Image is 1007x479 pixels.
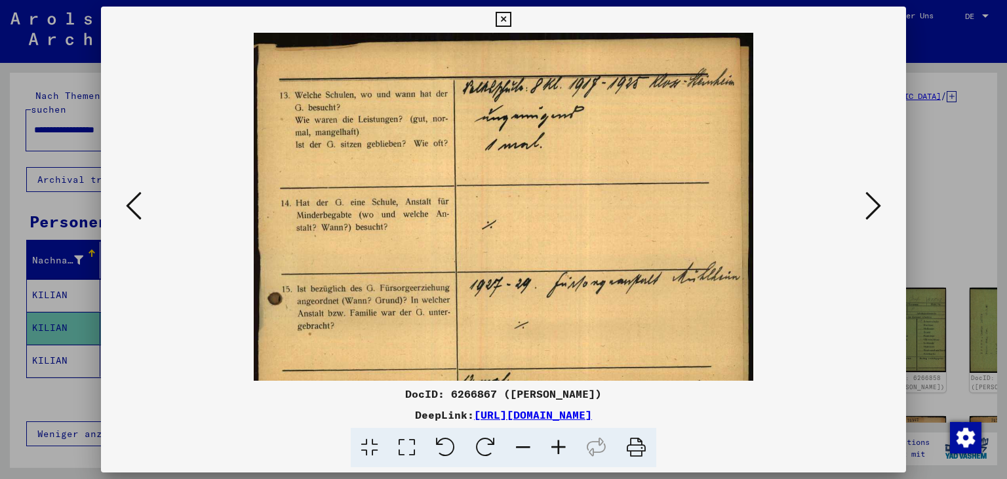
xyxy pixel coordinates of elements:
div: DeepLink: [101,407,907,423]
a: [URL][DOMAIN_NAME] [474,408,592,421]
div: Zustimmung ändern [949,421,981,453]
div: DocID: 6266867 ([PERSON_NAME]) [101,386,907,402]
img: Zustimmung ändern [950,422,981,453]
